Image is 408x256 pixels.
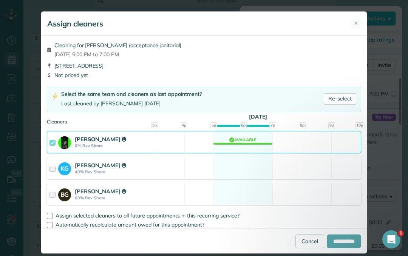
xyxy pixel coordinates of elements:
[61,90,202,98] div: Select the same team and cleaners as last appointment?
[56,221,204,228] span: Automatically recalculate amount owed for this appointment?
[398,230,404,236] span: 1
[75,195,153,200] strong: 60% Rev Share
[75,136,126,143] strong: [PERSON_NAME]
[25,22,134,29] p: Hi [PERSON_NAME], ​ Yes please! We'd love a call. Please reschedule HERE. I'm especially curious ...
[138,21,142,27] button: Dismiss notification
[75,188,126,195] strong: [PERSON_NAME]
[75,143,153,148] strong: 0% Rev Share
[47,71,361,79] div: Not priced yet
[354,20,358,27] span: ✕
[52,93,58,100] img: lightning-bolt-icon-94e5364df696ac2de96d3a42b8a9ff6ba979493684c50e6bbbcda72601fa0d29.png
[61,100,202,108] div: Last cleaned by [PERSON_NAME] [DATE]
[9,23,21,35] img: Profile image for Maria
[47,118,361,120] div: Cleaners
[56,212,240,219] span: Assign selected cleaners to all future appointments in this recurring service?
[75,162,126,169] strong: [PERSON_NAME]
[54,42,181,49] span: Cleaning for [PERSON_NAME] (acceptance janitorial)
[382,230,400,248] iframe: Intercom live chat
[3,16,148,41] div: message notification from Maria, 5h ago. Hi Katherine, ​ Yes please! We'd love a call. Please res...
[324,93,356,105] a: Re-select
[47,19,103,29] h5: Assign cleaners
[295,234,324,248] a: Cancel
[75,169,153,174] strong: 40% Rev Share
[58,162,71,173] strong: KG
[25,29,134,36] p: Message from Maria, sent 5h ago
[58,188,71,199] strong: BG
[47,62,361,69] div: [STREET_ADDRESS]
[54,51,181,58] span: [DATE] 5:00 PM to 7:00 PM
